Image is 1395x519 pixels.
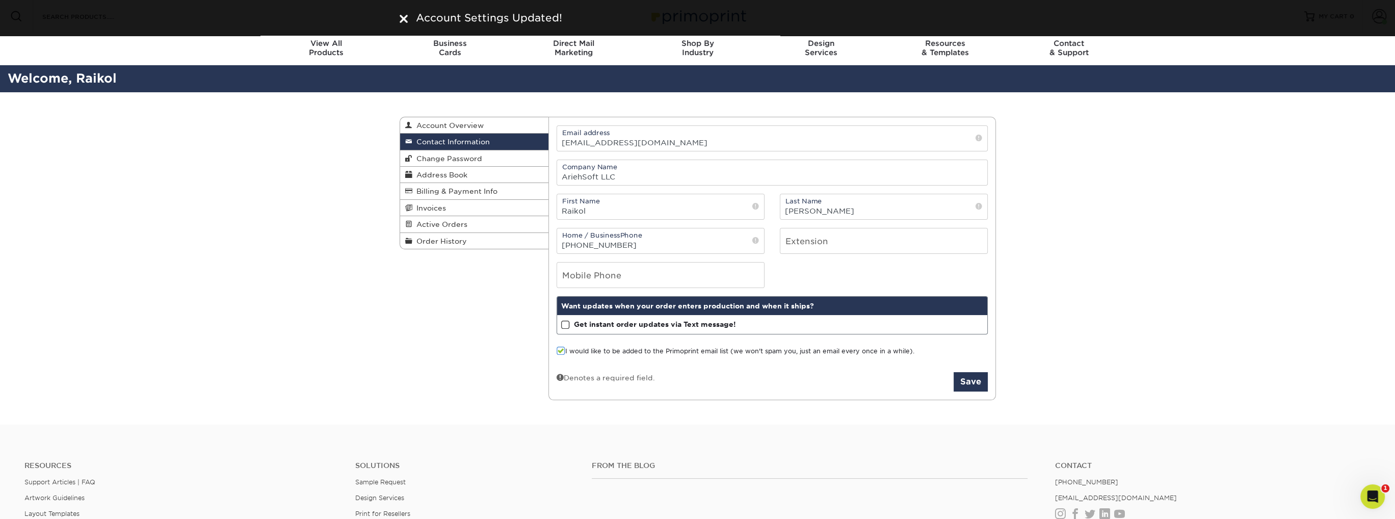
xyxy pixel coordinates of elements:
[3,488,87,515] iframe: Google Customer Reviews
[400,150,549,167] a: Change Password
[557,297,987,315] div: Want updates when your order enters production and when it ships?
[355,478,406,486] a: Sample Request
[412,171,467,179] span: Address Book
[512,39,636,57] div: Marketing
[24,461,340,470] h4: Resources
[592,461,1028,470] h4: From the Blog
[388,39,512,48] span: Business
[759,33,883,65] a: DesignServices
[400,233,549,249] a: Order History
[412,204,446,212] span: Invoices
[416,12,562,24] span: Account Settings Updated!
[759,39,883,57] div: Services
[24,478,95,486] a: Support Articles | FAQ
[388,39,512,57] div: Cards
[512,33,636,65] a: Direct MailMarketing
[883,39,1007,48] span: Resources
[412,220,467,228] span: Active Orders
[1007,39,1131,57] div: & Support
[400,200,549,216] a: Invoices
[412,237,467,245] span: Order History
[412,154,482,163] span: Change Password
[400,15,408,23] img: close
[400,216,549,232] a: Active Orders
[1007,39,1131,48] span: Contact
[412,187,497,195] span: Billing & Payment Info
[265,39,388,57] div: Products
[412,121,484,129] span: Account Overview
[636,39,759,57] div: Industry
[265,33,388,65] a: View AllProducts
[355,494,404,502] a: Design Services
[412,138,490,146] span: Contact Information
[1360,484,1385,509] iframe: Intercom live chat
[574,320,736,328] strong: Get instant order updates via Text message!
[883,39,1007,57] div: & Templates
[557,372,655,383] div: Denotes a required field.
[557,347,914,356] label: I would like to be added to the Primoprint email list (we won't spam you, just an email every onc...
[400,117,549,134] a: Account Overview
[883,33,1007,65] a: Resources& Templates
[388,33,512,65] a: BusinessCards
[355,510,410,517] a: Print for Resellers
[355,461,576,470] h4: Solutions
[954,372,988,392] button: Save
[1381,484,1389,492] span: 1
[400,134,549,150] a: Contact Information
[1055,494,1177,502] a: [EMAIL_ADDRESS][DOMAIN_NAME]
[512,39,636,48] span: Direct Mail
[400,167,549,183] a: Address Book
[1055,478,1118,486] a: [PHONE_NUMBER]
[1055,461,1371,470] a: Contact
[636,33,759,65] a: Shop ByIndustry
[400,183,549,199] a: Billing & Payment Info
[636,39,759,48] span: Shop By
[1007,33,1131,65] a: Contact& Support
[265,39,388,48] span: View All
[759,39,883,48] span: Design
